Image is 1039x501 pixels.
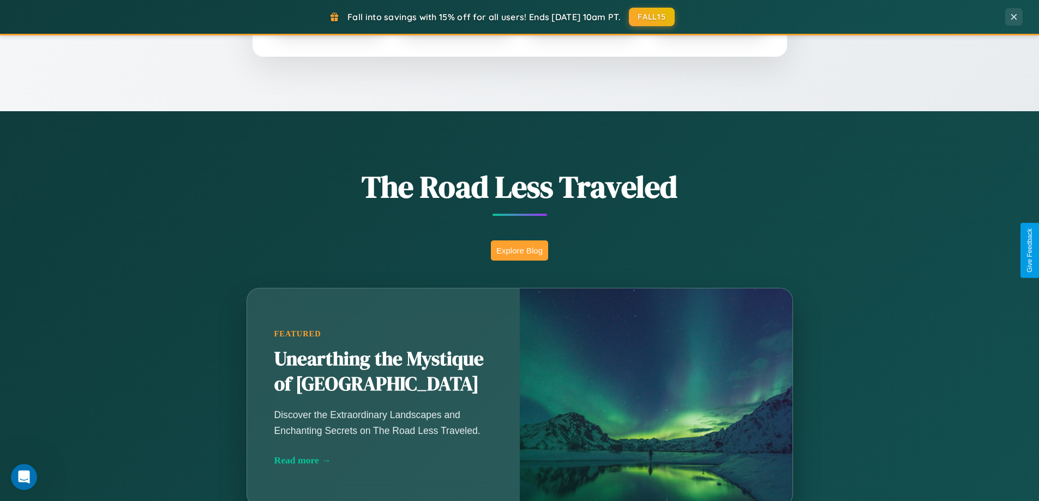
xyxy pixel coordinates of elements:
button: Explore Blog [491,240,548,261]
button: FALL15 [629,8,675,26]
p: Discover the Extraordinary Landscapes and Enchanting Secrets on The Road Less Traveled. [274,407,493,438]
div: Give Feedback [1026,228,1034,273]
h1: The Road Less Traveled [193,166,847,208]
iframe: Intercom live chat [11,464,37,490]
h2: Unearthing the Mystique of [GEOGRAPHIC_DATA] [274,347,493,397]
div: Featured [274,329,493,339]
span: Fall into savings with 15% off for all users! Ends [DATE] 10am PT. [347,11,621,22]
div: Read more → [274,455,493,466]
